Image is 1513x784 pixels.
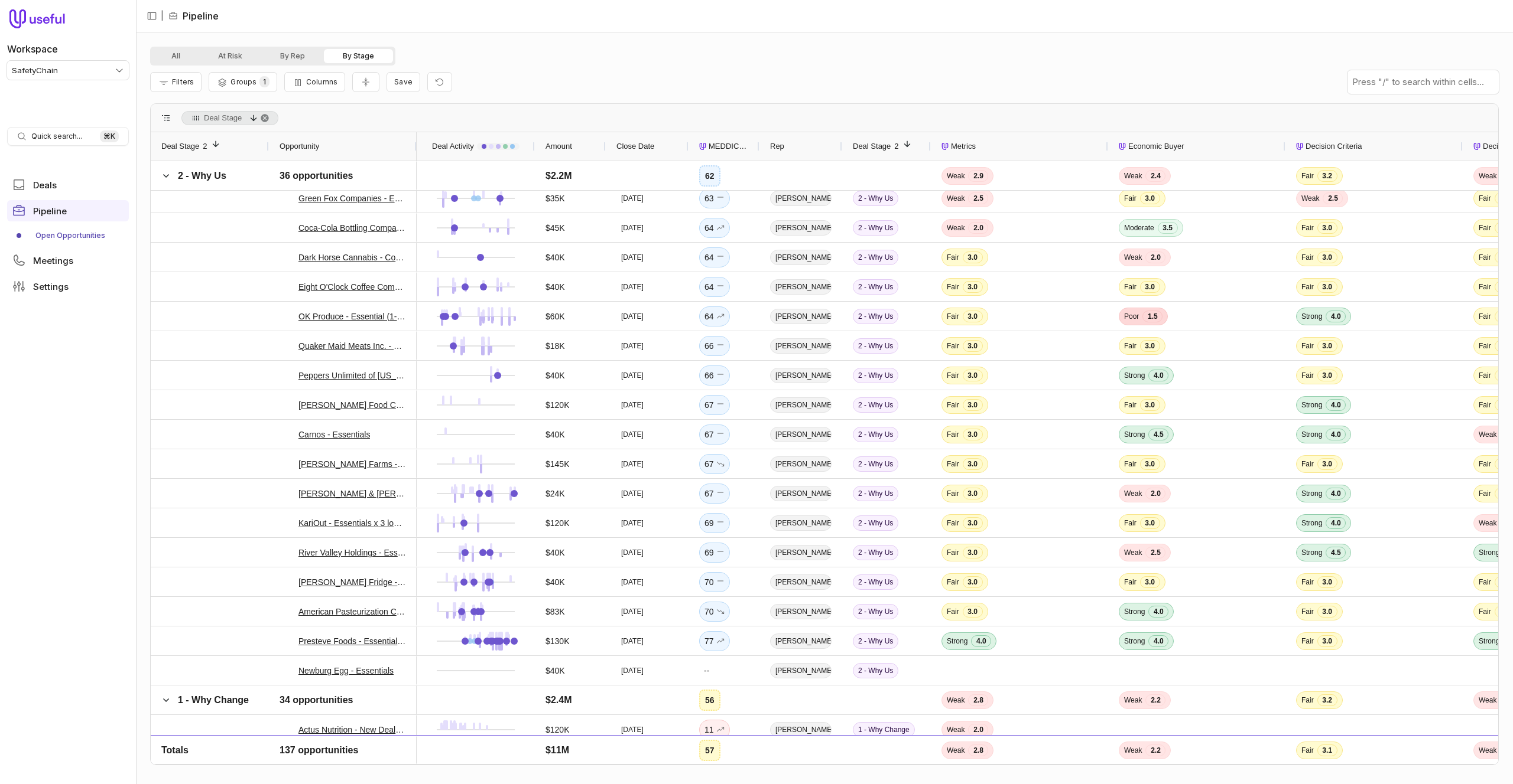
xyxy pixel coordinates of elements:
[1124,371,1145,380] span: Strong
[947,636,967,646] span: Strong
[716,368,725,383] span: No change
[770,139,784,153] span: Rep
[1317,251,1337,263] span: 3.0
[704,516,725,530] div: 69
[7,226,129,245] a: Open Opportunities
[204,111,242,125] span: Deal Stage
[716,427,725,442] span: No change
[621,341,644,351] time: [DATE]
[306,77,337,86] span: Columns
[853,250,898,265] span: 2 - Why Us
[621,371,644,380] time: [DATE]
[709,139,749,153] span: MEDDICC Score
[1301,636,1314,646] span: Fair
[716,191,725,205] span: No change
[298,427,370,442] a: Carnos - Essentials
[621,253,644,262] time: [DATE]
[298,191,406,205] a: Green Fox Companies - Essential + Supplier
[704,427,725,442] div: 67
[152,49,199,63] button: All
[716,575,725,589] span: No change
[1479,223,1491,233] span: Fair
[1124,489,1142,498] span: Weak
[1317,458,1337,470] span: 3.0
[33,256,73,265] span: Meetings
[704,309,725,324] div: 64
[704,457,725,471] div: 67
[770,250,832,265] span: [PERSON_NAME]
[947,577,959,587] span: Fair
[1124,194,1137,203] span: Fair
[1301,312,1322,321] span: Strong
[1148,635,1168,647] span: 4.0
[298,545,406,560] a: River Valley Holdings - Essentials
[1301,171,1314,181] span: Fair
[704,221,725,235] div: 64
[1317,170,1337,182] span: 3.2
[7,42,58,56] label: Workspace
[963,281,983,293] span: 3.0
[1323,192,1343,204] span: 2.5
[1301,459,1314,469] span: Fair
[161,9,164,23] span: |
[770,397,832,413] span: [PERSON_NAME]
[963,517,983,529] span: 3.0
[621,518,644,528] time: [DATE]
[546,486,565,501] div: $24K
[770,574,832,590] span: [PERSON_NAME]
[963,458,983,470] span: 3.0
[770,368,832,383] span: [PERSON_NAME]
[853,456,898,472] span: 2 - Why Us
[1124,430,1145,439] span: Strong
[1479,548,1499,557] span: Strong
[947,459,959,469] span: Fair
[298,516,406,530] a: KariOut - Essentials x 3 locations
[1140,517,1160,529] span: 3.0
[704,575,725,589] div: 70
[1140,340,1160,352] span: 3.0
[1479,518,1496,528] span: Weak
[770,309,832,324] span: [PERSON_NAME]
[1140,576,1160,588] span: 3.0
[1296,132,1452,161] div: Decision Criteria
[716,250,725,264] span: No change
[1317,281,1337,293] span: 3.0
[716,545,725,560] span: No change
[1301,400,1322,410] span: Strong
[1124,577,1137,587] span: Fair
[546,575,565,589] div: $40K
[968,192,988,204] span: 2.5
[181,111,278,125] div: Row Groups
[298,398,406,412] a: [PERSON_NAME] Food Company - Essentials
[947,312,959,321] span: Fair
[7,250,129,271] a: Meetings
[1301,489,1322,498] span: Strong
[230,77,257,86] span: Groups
[168,9,219,23] li: Pipeline
[298,723,406,737] a: Actus Nutrition - New Deal ([PERSON_NAME] Sourced)
[947,548,959,557] span: Fair
[546,664,565,678] div: $40K
[546,427,565,442] div: $40K
[298,634,406,648] a: Presteve Foods - Essentials x 2 locations / Starter x 2 locations
[1317,576,1337,588] span: 3.0
[1124,171,1142,181] span: Weak
[1317,222,1337,234] span: 3.0
[947,341,959,351] span: Fair
[1148,429,1168,440] span: 4.5
[621,430,644,439] time: [DATE]
[1479,341,1491,351] span: Fair
[853,397,898,413] span: 2 - Why Us
[546,634,569,648] div: $130K
[1301,223,1314,233] span: Fair
[161,139,199,153] span: Deal Stage
[621,223,644,233] time: [DATE]
[947,253,959,262] span: Fair
[621,636,644,646] time: [DATE]
[1317,340,1337,352] span: 3.0
[963,488,983,499] span: 3.0
[963,370,983,381] span: 3.0
[546,545,565,560] div: $40K
[1140,281,1160,293] span: 3.0
[1479,607,1491,616] span: Fair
